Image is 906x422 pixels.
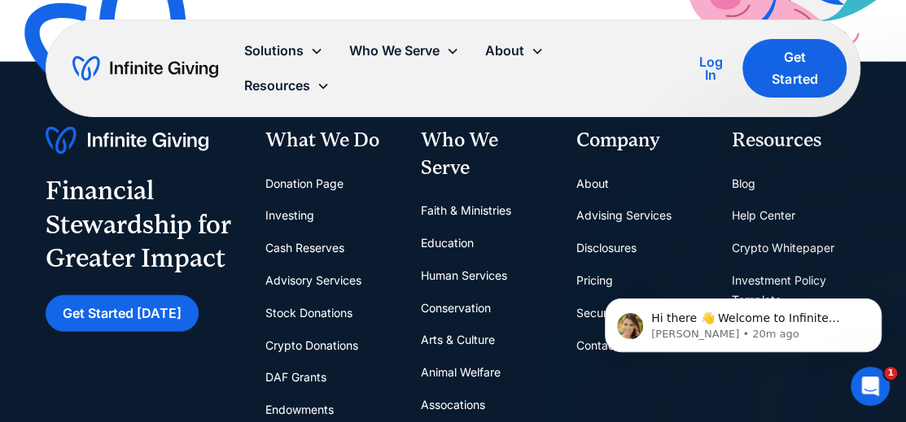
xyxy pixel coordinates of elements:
a: Arts & Culture [421,324,495,356]
iframe: Intercom notifications message [580,264,906,378]
a: Disclosures [576,232,637,264]
a: Cash Reserves [265,232,344,264]
a: Help Center [732,199,795,232]
div: What We Do [265,127,395,154]
div: Solutions [231,33,336,68]
div: About [472,33,557,68]
a: Crypto Donations [265,329,358,362]
a: Get Started [742,39,847,98]
a: Education [421,227,474,259]
a: Security [576,297,620,329]
div: Who We Serve [336,33,472,68]
a: Contact Us [576,329,636,362]
div: Resources [732,127,861,154]
a: Advising Services [576,199,672,232]
a: Donation Page [265,167,344,200]
a: Investing [265,199,314,232]
a: Get Started [DATE] [46,295,199,332]
div: Resources [231,68,343,103]
div: Log In [691,55,729,81]
a: Log In [691,52,729,85]
a: Human Services [421,259,507,292]
a: Conservation [421,292,491,324]
div: Solutions [244,40,304,62]
div: Company [576,127,706,154]
a: Blog [732,167,755,200]
a: Animal Welfare [421,356,501,389]
a: DAF Grants [265,361,326,394]
iframe: Intercom live chat [851,367,890,406]
a: About [576,167,609,200]
div: Resources [244,75,310,97]
div: Financial Stewardship for Greater Impact [46,174,239,276]
a: home [72,55,218,81]
a: Pricing [576,264,613,297]
div: About [485,40,524,62]
div: Who We Serve [421,127,550,181]
a: Faith & Ministries [421,194,511,227]
a: Advisory Services [265,264,361,297]
div: Who We Serve [349,40,440,62]
a: Assocations [421,389,485,421]
a: Crypto Whitepaper [732,232,834,264]
a: Stock Donations [265,297,352,329]
span: 1 [884,367,897,380]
